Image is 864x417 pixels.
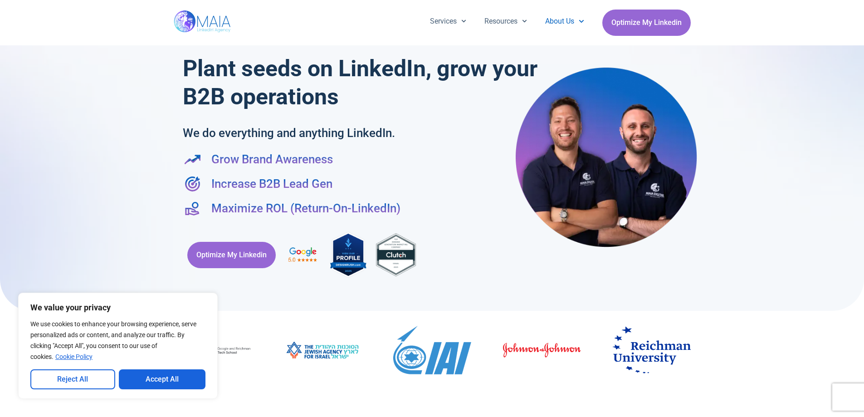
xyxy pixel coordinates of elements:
[393,326,471,378] div: 9 / 19
[602,10,691,36] a: Optimize My Linkedin
[55,353,93,361] a: Cookie Policy
[421,10,475,33] a: Services
[393,326,471,374] img: Israel_Aerospace_Industries_logo.svg
[516,67,697,247] img: Maia Digital- Shay & Eli
[30,369,115,389] button: Reject All
[30,302,205,313] p: We value your privacy
[196,246,267,264] span: Optimize My Linkedin
[475,10,536,33] a: Resources
[503,342,581,358] img: johnson-johnson-4
[187,242,276,268] a: Optimize My Linkedin
[536,10,593,33] a: About Us
[18,293,218,399] div: We value your privacy
[30,319,205,362] p: We use cookies to enhance your browsing experience, serve personalized ads or content, and analyz...
[209,151,333,168] span: Grow Brand Awareness
[183,124,483,142] h2: We do everything and anything LinkedIn.
[611,14,682,31] span: Optimize My Linkedin
[209,200,400,217] span: Maximize ROL (Return-On-LinkedIn)
[613,327,691,373] img: Reichman_University.svg (3)
[503,342,581,361] div: 10 / 19
[119,369,206,389] button: Accept All
[283,336,361,364] img: image003 (1)
[174,311,691,392] div: Image Carousel
[421,10,593,33] nav: Menu
[613,327,691,377] div: 11 / 19
[209,175,332,192] span: Increase B2B Lead Gen
[283,336,361,367] div: 8 / 19
[183,54,542,111] h1: Plant seeds on LinkedIn, grow your B2B operations
[330,231,366,279] img: MAIA Digital's rating on DesignRush, the industry-leading B2B Marketplace connecting brands with ...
